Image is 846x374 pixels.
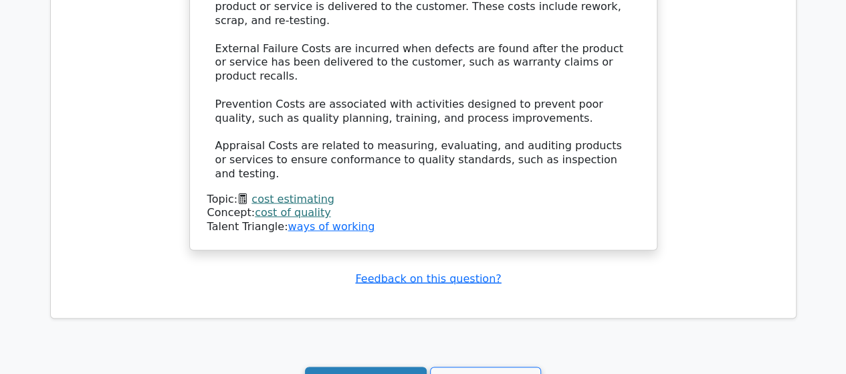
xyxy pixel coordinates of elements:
[207,205,639,219] div: Concept:
[207,192,639,233] div: Talent Triangle:
[288,219,375,232] a: ways of working
[251,192,334,205] a: cost estimating
[355,272,501,284] a: Feedback on this question?
[255,205,331,218] a: cost of quality
[207,192,639,206] div: Topic:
